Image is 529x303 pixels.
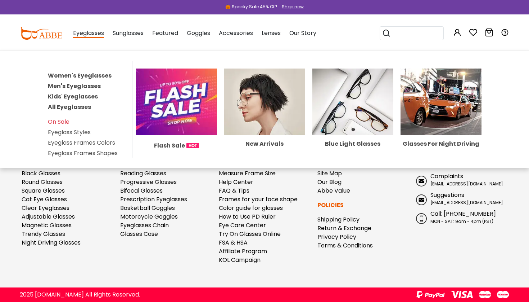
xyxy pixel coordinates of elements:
[430,218,493,224] span: MON - SAT: 9am - 4pm (PST)
[312,97,393,147] a: Blue Light Glasses
[225,4,277,10] div: 🎃 Spooky Sale 45% Off!
[48,92,98,101] a: Kids' Eyeglasses
[136,69,217,136] img: Flash Sale
[20,27,62,40] img: abbeglasses.com
[48,128,91,136] a: Eyeglass Styles
[416,172,507,187] a: Complaints [EMAIL_ADDRESS][DOMAIN_NAME]
[154,141,185,150] span: Flash Sale
[317,224,371,232] a: Return & Exchange
[219,221,266,229] a: Eye Care Center
[219,247,267,255] a: Affiliate Program
[219,178,253,186] a: Help Center
[401,69,481,136] img: Glasses For Night Driving
[317,201,409,210] p: Policies
[317,241,373,250] a: Terms & Conditions
[401,97,481,147] a: Glasses For Night Driving
[430,199,503,206] span: [EMAIL_ADDRESS][DOMAIN_NAME]
[22,186,65,195] a: Square Glasses
[48,82,101,90] a: Men's Eyeglasses
[186,143,199,148] img: 1724998894317IetNH.gif
[219,186,249,195] a: FAQ & Tips
[219,230,281,238] a: Try On Glasses Online
[416,191,507,206] a: Suggestions [EMAIL_ADDRESS][DOMAIN_NAME]
[187,29,210,37] span: Goggles
[48,118,69,126] a: On Sale
[22,178,63,186] a: Round Glasses
[416,210,507,225] a: Call: [PHONE_NUMBER] MON - SAT: 9am - 4pm (PST)
[120,204,175,212] a: Basketball Goggles
[317,233,356,241] a: Privacy Policy
[282,4,304,10] div: Shop now
[22,221,72,229] a: Magnetic Glasses
[48,139,115,147] a: Eyeglass Frames Colors
[120,230,158,238] a: Glasses Case
[219,212,276,221] a: How to Use PD Ruler
[224,97,305,147] a: New Arrivals
[120,212,178,221] a: Motorcycle Goggles
[312,141,393,147] div: Blue Light Glasses
[219,256,261,264] a: KOL Campaign
[113,29,144,37] span: Sunglasses
[430,172,463,180] span: Complaints
[20,290,140,299] div: 2025 [DOMAIN_NAME] All Rights Reserved.
[136,97,217,150] a: Flash Sale
[317,178,342,186] a: Our Blog
[430,191,464,199] span: Suggestions
[278,4,304,10] a: Shop now
[289,29,316,37] span: Our Story
[219,29,253,37] span: Accessories
[22,238,81,247] a: Night Driving Glasses
[120,178,177,186] a: Progressive Glasses
[48,103,91,111] a: All Eyeglasses
[430,181,503,187] span: [EMAIL_ADDRESS][DOMAIN_NAME]
[48,149,118,157] a: Eyeglass Frames Shapes
[22,195,67,203] a: Cat Eye Glasses
[219,195,298,203] a: Frames for your face shape
[120,195,187,203] a: Prescription Eyeglasses
[401,141,481,147] div: Glasses For Night Driving
[219,204,283,212] a: Color guide for glasses
[317,186,350,195] a: Abbe Value
[317,215,360,224] a: Shipping Policy
[312,69,393,136] img: Blue Light Glasses
[120,221,169,229] a: Eyeglasses Chain
[219,238,248,247] a: FSA & HSA
[430,210,496,218] span: Call: [PHONE_NUMBER]
[22,230,65,238] a: Trendy Glasses
[224,69,305,136] img: New Arrivals
[317,169,342,177] a: Site Map
[262,29,281,37] span: Lenses
[22,212,75,221] a: Adjustable Glasses
[22,169,60,177] a: Black Glasses
[73,29,104,38] span: Eyeglasses
[120,186,163,195] a: Bifocal Glasses
[219,169,276,177] a: Measure Frame Size
[120,169,166,177] a: Reading Glasses
[48,71,112,80] a: Women's Eyeglasses
[152,29,178,37] span: Featured
[224,141,305,147] div: New Arrivals
[22,204,69,212] a: Clear Eyeglasses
